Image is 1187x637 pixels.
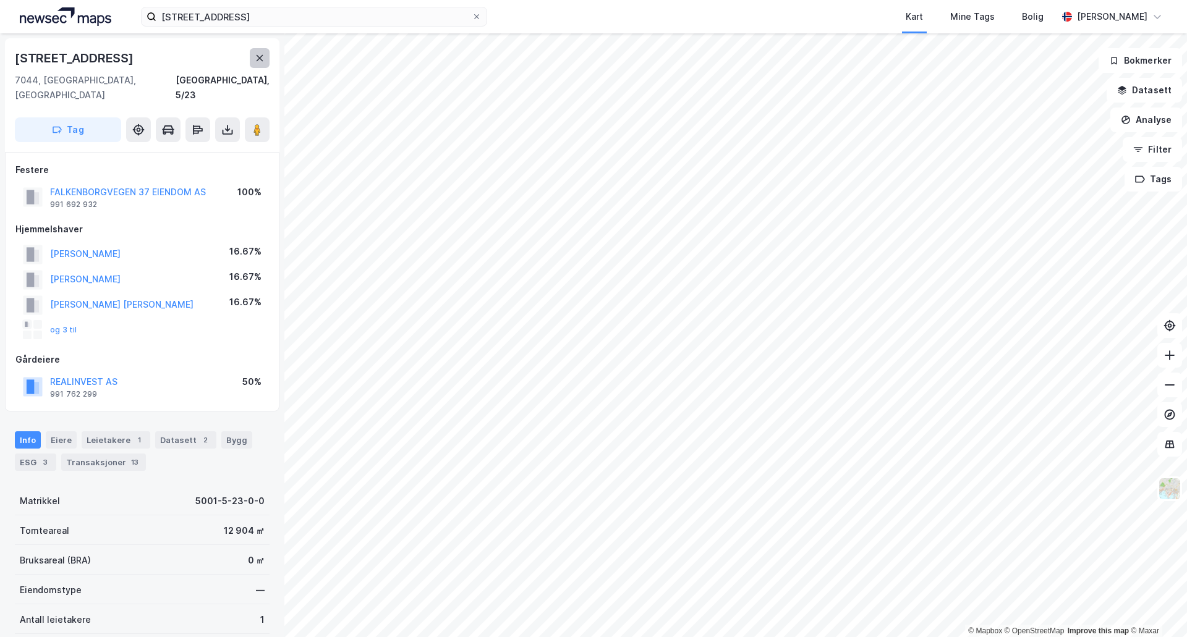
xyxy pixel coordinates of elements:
button: Tags [1125,167,1182,192]
div: Tomteareal [20,523,69,538]
div: ESG [15,453,56,471]
div: 2 [199,434,211,446]
div: Antall leietakere [20,612,91,627]
div: 16.67% [229,295,262,310]
div: 991 692 932 [50,200,97,209]
div: 991 762 299 [50,389,97,399]
div: 100% [237,185,262,200]
img: logo.a4113a55bc3d86da70a041830d287a7e.svg [20,7,111,26]
div: Bolig [1022,9,1044,24]
div: 16.67% [229,244,262,259]
div: Matrikkel [20,494,60,508]
div: Info [15,431,41,449]
div: Hjemmelshaver [15,222,269,237]
div: Mine Tags [950,9,995,24]
div: 1 [260,612,265,627]
a: OpenStreetMap [1005,626,1065,635]
div: 16.67% [229,269,262,284]
div: Kart [906,9,923,24]
button: Datasett [1107,78,1182,103]
div: Bygg [221,431,252,449]
iframe: Chat Widget [1125,578,1187,637]
a: Mapbox [968,626,1002,635]
div: 1 [133,434,145,446]
div: 50% [242,374,262,389]
div: Transaksjoner [61,453,146,471]
input: Søk på adresse, matrikkel, gårdeiere, leietakere eller personer [156,7,472,26]
div: Kontrollprogram for chat [1125,578,1187,637]
div: 13 [129,456,141,468]
div: 12 904 ㎡ [224,523,265,538]
button: Tag [15,117,121,142]
img: Z [1158,477,1181,500]
div: Datasett [155,431,216,449]
div: Festere [15,162,269,177]
div: 7044, [GEOGRAPHIC_DATA], [GEOGRAPHIC_DATA] [15,73,176,103]
div: [STREET_ADDRESS] [15,48,136,68]
button: Analyse [1110,108,1182,132]
button: Filter [1123,137,1182,162]
div: Bruksareal (BRA) [20,553,91,568]
div: 5001-5-23-0-0 [195,494,265,508]
div: Eiere [46,431,77,449]
div: Leietakere [82,431,150,449]
a: Improve this map [1068,626,1129,635]
div: — [256,583,265,597]
div: Gårdeiere [15,352,269,367]
div: 3 [39,456,51,468]
div: 0 ㎡ [248,553,265,568]
div: Eiendomstype [20,583,82,597]
div: [GEOGRAPHIC_DATA], 5/23 [176,73,270,103]
div: [PERSON_NAME] [1077,9,1147,24]
button: Bokmerker [1099,48,1182,73]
